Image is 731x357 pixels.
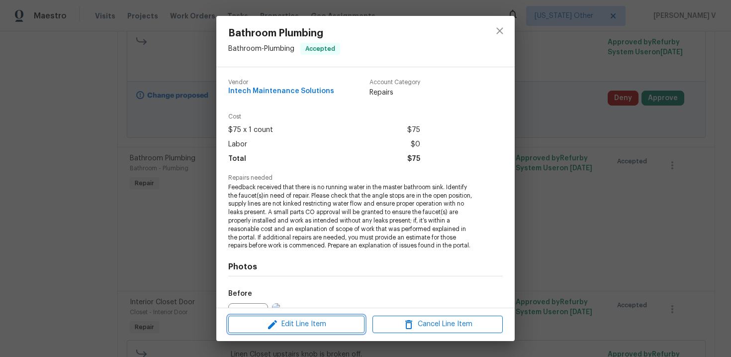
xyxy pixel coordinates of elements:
span: Labor [228,137,247,152]
span: Repairs needed [228,175,503,181]
span: Account Category [369,79,420,86]
span: Bathroom Plumbing [228,28,340,39]
span: $75 [407,152,420,166]
button: close [488,19,512,43]
h4: Photos [228,262,503,272]
span: Accepted [301,44,339,54]
span: Intech Maintenance Solutions [228,88,334,95]
span: $0 [411,137,420,152]
span: Edit Line Item [231,318,362,331]
span: Vendor [228,79,334,86]
span: $75 x 1 count [228,123,273,137]
span: Repairs [369,88,420,98]
span: Cost [228,114,420,120]
h5: Before [228,290,252,297]
span: $75 [407,123,420,137]
span: Total [228,152,246,166]
button: Edit Line Item [228,316,365,333]
span: Bathroom - Plumbing [228,45,294,52]
span: Cancel Line Item [375,318,500,331]
span: Feedback received that there is no running water in the master bathroom sink. Identify the faucet... [228,183,475,250]
button: Cancel Line Item [372,316,503,333]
